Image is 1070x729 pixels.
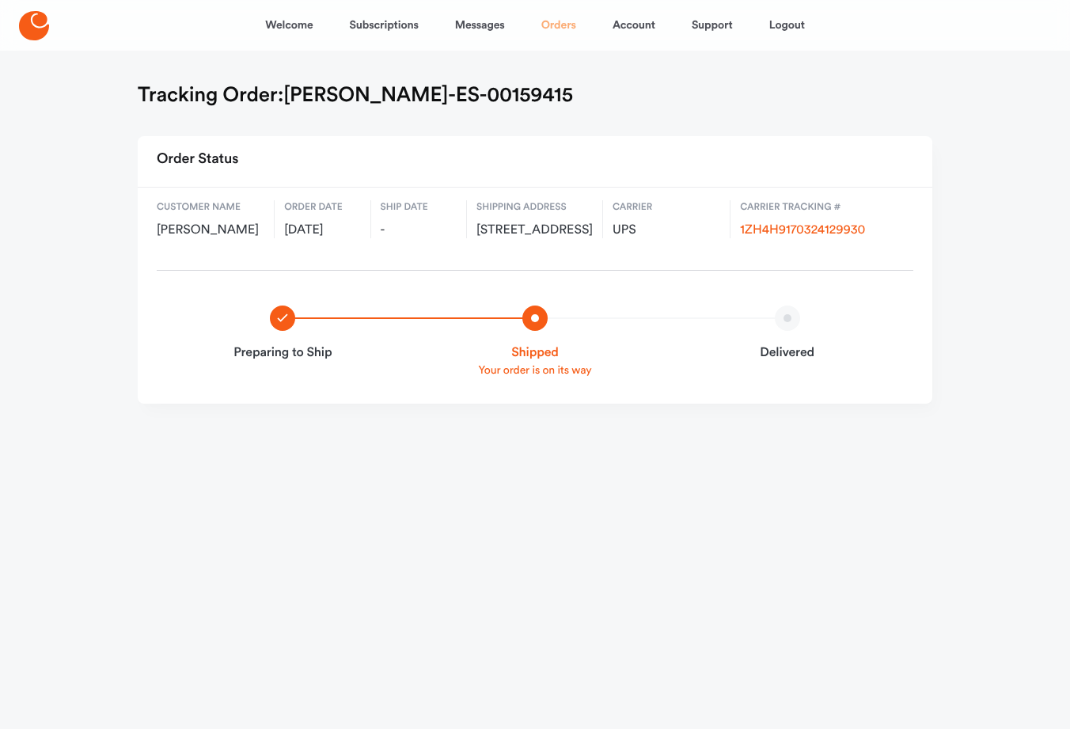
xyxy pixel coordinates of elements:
a: Logout [769,6,805,44]
span: [DATE] [284,222,360,238]
h2: Order Status [157,146,238,174]
span: [PERSON_NAME] [157,222,264,238]
strong: Delivered [680,344,894,363]
p: Your order is on its way [428,363,643,378]
a: 1ZH4H9170324129930 [740,224,865,237]
span: Carrier [613,200,720,215]
span: [STREET_ADDRESS] [476,222,593,238]
a: Welcome [265,6,313,44]
a: Messages [455,6,505,44]
strong: Shipped [428,344,643,363]
a: Orders [541,6,576,44]
span: UPS [613,222,720,238]
a: Support [692,6,733,44]
h1: Tracking Order: [PERSON_NAME]-ES-00159415 [138,82,573,108]
span: Ship date [381,200,457,215]
a: Subscriptions [350,6,419,44]
span: Order date [284,200,360,215]
a: Account [613,6,655,44]
strong: Preparing to Ship [176,344,390,363]
span: Customer name [157,200,264,215]
span: Carrier Tracking # [740,200,904,215]
span: Shipping address [476,200,593,215]
span: - [381,222,457,238]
